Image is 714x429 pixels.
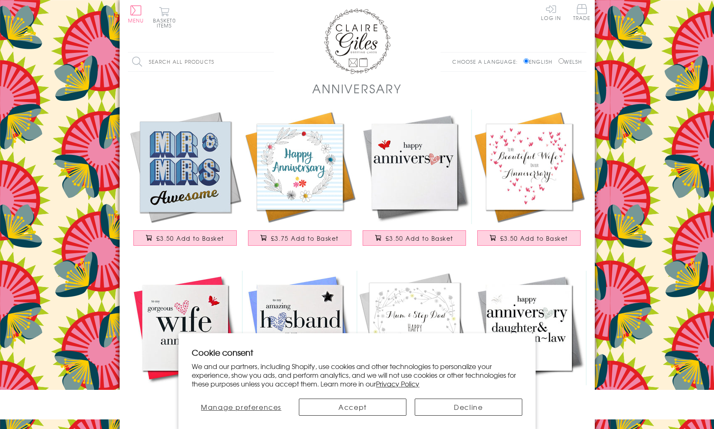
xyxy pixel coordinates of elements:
label: Welsh [559,58,582,65]
img: Wedding Card, Heart, Beautiful Wife Anniversary [472,110,586,224]
a: Wedding Card, Heart, Happy Anniversary, embellished with a fabric butterfly £3.50 Add to Basket [357,110,472,254]
button: £3.50 Add to Basket [477,230,581,246]
span: £3.75 Add to Basket [271,234,339,242]
button: Accept [299,399,406,416]
img: Wedding Card, Flowers, Mum and Step Dad Happy Anniversary [357,271,472,385]
img: Wedding Card, Flower Circle, Happy Anniversary, Embellished with pompoms [243,110,357,224]
button: £3.50 Add to Basket [133,230,237,246]
input: Welsh [559,58,564,64]
span: £3.50 Add to Basket [386,234,453,242]
a: Wedding Card, Mr & Mrs Awesome, blue block letters, with gold foil £3.50 Add to Basket [128,110,243,254]
button: £3.50 Add to Basket [363,230,466,246]
span: 0 items [157,17,176,29]
a: Trade [573,4,591,22]
a: Wedding Card, Flowers, Mum and Step Dad Happy Anniversary £3.50 Add to Basket [357,271,472,415]
input: English [524,58,529,64]
a: Husband Wedding Anniversary Card, Blue Heart, Embellished with a padded star £3.50 Add to Basket [243,271,357,415]
p: Choose a language: [452,58,522,65]
img: Wedding Card, Mr & Mrs Awesome, blue block letters, with gold foil [128,110,243,224]
p: We and our partners, including Shopify, use cookies and other technologies to personalize your ex... [192,362,522,388]
button: Menu [128,5,144,23]
input: Search [266,52,274,71]
a: Wedding Anniversary Card, Daughter and Son-in-law, fabric butterfly Embellished £3.50 Add to Basket [472,271,586,415]
a: Wedding Card, Flower Circle, Happy Anniversary, Embellished with pompoms £3.75 Add to Basket [243,110,357,254]
h2: Cookie consent [192,347,522,358]
button: Manage preferences [192,399,291,416]
button: Decline [415,399,522,416]
img: Claire Giles Greetings Cards [324,8,391,74]
span: Trade [573,4,591,20]
span: Manage preferences [201,402,281,412]
a: Wedding Card, Heart, Beautiful Wife Anniversary £3.50 Add to Basket [472,110,586,254]
h1: Anniversary [312,80,401,97]
label: English [524,58,556,65]
a: Privacy Policy [376,379,419,389]
input: Search all products [128,52,274,71]
span: £3.50 Add to Basket [156,234,224,242]
a: Wife Wedding Anniverary Card, Pink Heart, fabric butterfly Embellished £3.50 Add to Basket [128,271,243,415]
img: Wife Wedding Anniverary Card, Pink Heart, fabric butterfly Embellished [128,271,243,385]
span: £3.50 Add to Basket [500,234,568,242]
a: Log In [541,4,561,20]
button: £3.75 Add to Basket [248,230,351,246]
img: Wedding Card, Heart, Happy Anniversary, embellished with a fabric butterfly [357,110,472,224]
img: Husband Wedding Anniversary Card, Blue Heart, Embellished with a padded star [243,271,357,385]
button: Basket0 items [153,7,176,28]
span: Menu [128,17,144,24]
img: Wedding Anniversary Card, Daughter and Son-in-law, fabric butterfly Embellished [472,271,586,385]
